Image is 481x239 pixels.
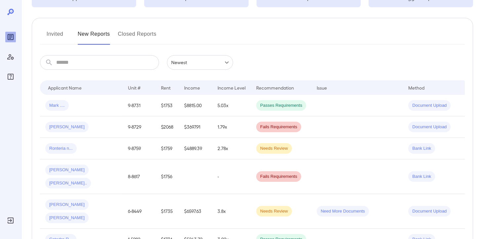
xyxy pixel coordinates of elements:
[408,208,451,215] span: Document Upload
[123,138,156,159] td: 9-8759
[212,116,251,138] td: 1.79x
[167,55,233,70] div: Newest
[156,116,179,138] td: $2068
[408,174,435,180] span: Bank Link
[5,52,16,62] div: Manage Users
[256,145,292,152] span: Needs Review
[40,29,70,45] button: Invited
[118,29,157,45] button: Closed Reports
[256,208,292,215] span: Needs Review
[45,167,89,173] span: [PERSON_NAME]
[218,84,246,92] div: Income Level
[212,159,251,194] td: -
[408,84,424,92] div: Method
[45,202,89,208] span: [PERSON_NAME]
[123,194,156,229] td: 6-8449
[317,208,369,215] span: Need More Documents
[256,84,294,92] div: Recommendation
[256,124,301,130] span: Fails Requirements
[156,194,179,229] td: $1735
[408,145,435,152] span: Bank Link
[123,116,156,138] td: 9-8729
[45,180,91,186] span: [PERSON_NAME]..
[45,102,69,109] span: Mark ....
[48,84,82,92] div: Applicant Name
[317,84,327,92] div: Issue
[5,71,16,82] div: FAQ
[179,95,212,116] td: $8815.00
[256,174,301,180] span: Fails Requirements
[212,138,251,159] td: 2.78x
[156,159,179,194] td: $1756
[161,84,172,92] div: Rent
[78,29,110,45] button: New Reports
[179,138,212,159] td: $4889.39
[212,95,251,116] td: 5.03x
[123,95,156,116] td: 9-8731
[408,102,451,109] span: Document Upload
[5,215,16,226] div: Log Out
[45,124,89,130] span: [PERSON_NAME]
[179,116,212,138] td: $3697.91
[184,84,200,92] div: Income
[256,102,306,109] span: Passes Requirements
[128,84,140,92] div: Unit #
[408,124,451,130] span: Document Upload
[156,95,179,116] td: $1753
[5,32,16,42] div: Reports
[156,138,179,159] td: $1759
[45,145,77,152] span: Ronteria n...
[45,215,89,221] span: [PERSON_NAME]
[179,194,212,229] td: $6597.63
[212,194,251,229] td: 3.8x
[123,159,156,194] td: 8-8617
